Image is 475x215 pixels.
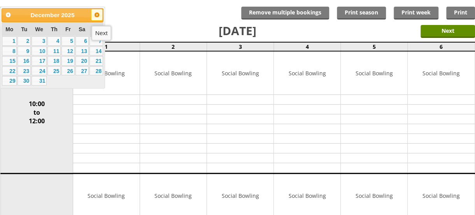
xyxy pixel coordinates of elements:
a: 9 [18,46,31,56]
td: Social Bowling [274,52,340,95]
td: Social Bowling [140,52,207,95]
span: Monday [5,26,13,32]
span: Saturday [79,26,85,32]
a: 1 [2,36,17,46]
a: 14 [89,46,103,56]
td: Social Bowling [408,52,474,95]
a: 31 [32,76,47,85]
div: Next [95,30,108,37]
td: 2 [140,42,207,51]
a: 5 [61,36,75,46]
span: Thursday [51,26,58,32]
a: Print week [394,7,438,20]
a: 28 [89,66,103,76]
span: 2025 [61,12,74,18]
a: 15 [2,56,17,66]
a: 23 [18,66,31,76]
a: 26 [61,66,75,76]
td: 3 [207,42,273,51]
a: 2 [18,36,31,46]
td: Social Bowling [73,52,140,95]
a: 11 [47,46,61,56]
a: 18 [47,56,61,66]
input: Next [421,25,475,38]
a: 27 [75,66,89,76]
a: 13 [75,46,89,56]
a: 10 [32,46,47,56]
span: Friday [65,26,71,32]
td: Social Bowling [341,52,407,95]
td: 1 [73,42,140,51]
td: 6 [408,42,475,51]
a: Print season [337,7,386,20]
span: December [30,12,59,18]
a: 21 [89,56,103,66]
a: 24 [32,66,47,76]
a: 20 [75,56,89,66]
span: Next [94,12,100,18]
a: 16 [18,56,31,66]
a: 3 [32,36,47,46]
a: 25 [47,66,61,76]
a: 19 [61,56,75,66]
td: 5 [341,42,408,51]
a: 6 [75,36,89,46]
a: 30 [18,76,31,85]
td: Social Bowling [207,52,273,95]
a: 12 [61,46,75,56]
span: Tuesday [21,26,27,32]
a: 8 [2,46,17,56]
input: Remove multiple bookings [241,7,329,20]
a: 29 [2,76,17,85]
a: 7 [89,36,103,46]
span: Prev [5,12,11,18]
td: 4 [274,42,341,51]
a: 4 [47,36,61,46]
a: 22 [2,66,17,76]
a: Prev [3,9,14,20]
a: Print [446,7,475,20]
td: 10:00 to 12:00 [0,51,73,174]
span: Wednesday [35,26,43,32]
a: 17 [32,56,47,66]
